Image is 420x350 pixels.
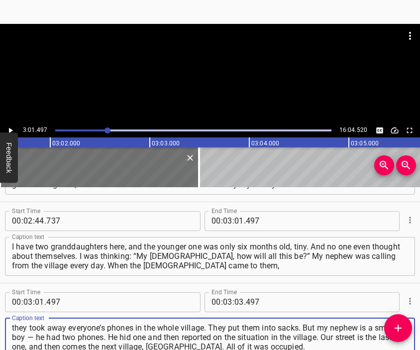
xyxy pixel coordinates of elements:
[403,124,416,137] button: Toggle fullscreen
[388,124,401,137] div: Playback Speed
[46,211,137,231] input: 737
[4,124,17,137] button: Play/Pause
[21,292,23,312] span: :
[33,292,35,312] span: :
[234,292,244,312] input: 03
[211,292,221,312] input: 00
[373,124,386,137] div: Hide/Show Captions
[55,129,331,131] div: Play progress
[232,292,234,312] span: :
[404,214,417,227] button: Cue Options
[251,140,279,147] text: 03:04.000
[52,140,80,147] text: 03:02.000
[223,292,232,312] input: 03
[23,211,33,231] input: 02
[404,295,417,308] button: Cue Options
[396,155,416,175] button: Zoom Out
[152,140,180,147] text: 03:03.000
[374,155,394,175] button: Zoom In
[404,207,415,233] div: Cue Options
[12,211,21,231] input: 00
[351,140,379,147] text: 03:05.000
[23,126,47,133] span: Current Time
[246,211,337,231] input: 497
[234,211,244,231] input: 01
[184,151,197,164] button: Delete
[244,211,246,231] span: .
[373,124,386,137] button: Toggle captions
[246,292,337,312] input: 497
[404,288,415,314] div: Cue Options
[221,211,223,231] span: :
[384,314,412,342] button: Add Cue
[35,211,44,231] input: 44
[184,151,195,164] div: Delete Cue
[403,124,416,137] div: Toggle Full Screen
[21,211,23,231] span: :
[12,242,408,270] textarea: I have two granddaughters here, and the younger one was only six months old, tiny. And no one eve...
[23,292,33,312] input: 03
[33,211,35,231] span: :
[46,292,137,312] input: 497
[244,292,246,312] span: .
[232,211,234,231] span: :
[35,292,44,312] input: 01
[221,292,223,312] span: :
[12,292,21,312] input: 00
[388,124,401,137] button: Change Playback Speed
[44,211,46,231] span: .
[223,211,232,231] input: 03
[339,126,367,133] span: 16:04.520
[44,292,46,312] span: .
[211,211,221,231] input: 00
